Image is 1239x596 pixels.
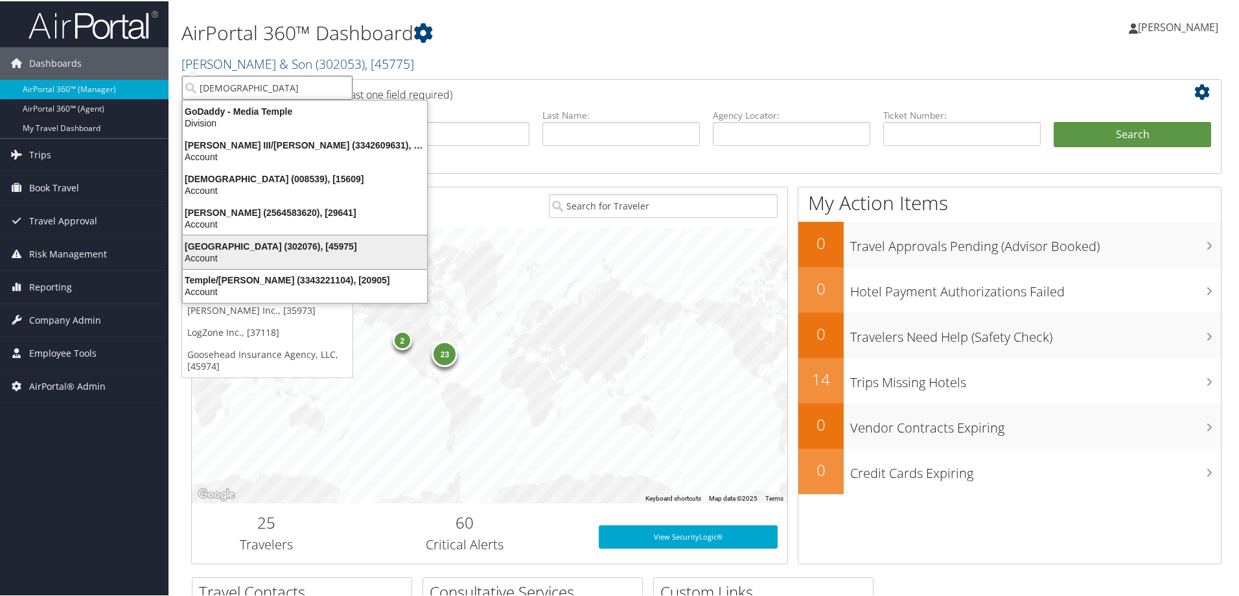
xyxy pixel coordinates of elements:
[202,510,331,532] h2: 25
[365,54,414,71] span: , [ 45775 ]
[850,230,1221,254] h3: Travel Approvals Pending (Advisor Booked)
[798,402,1221,447] a: 0Vendor Contracts Expiring
[883,108,1041,121] label: Ticket Number:
[798,231,844,253] h2: 0
[175,150,435,161] div: Account
[29,46,82,78] span: Dashboards
[29,270,72,302] span: Reporting
[175,138,435,150] div: [PERSON_NAME] III/[PERSON_NAME] (3342609631), [24615]
[798,447,1221,493] a: 0Credit Cards Expiring
[182,320,353,342] a: LogZone Inc., [37118]
[850,320,1221,345] h3: Travelers Need Help (Safety Check)
[798,188,1221,215] h1: My Action Items
[175,239,435,251] div: [GEOGRAPHIC_DATA] (302076), [45975]
[182,342,353,376] a: Goosehead Insurance Agency, LLC, [45974]
[175,217,435,229] div: Account
[599,524,778,547] a: View SecurityLogic®
[798,276,844,298] h2: 0
[29,171,79,203] span: Book Travel
[392,329,411,349] div: 2
[202,534,331,553] h3: Travelers
[432,340,457,366] div: 23
[372,108,529,121] label: First Name:
[175,104,435,116] div: GoDaddy - Media Temple
[1138,19,1218,33] span: [PERSON_NAME]
[850,366,1221,390] h3: Trips Missing Hotels
[175,184,435,195] div: Account
[798,458,844,480] h2: 0
[798,367,844,389] h2: 14
[175,116,435,128] div: Division
[329,86,452,101] span: (at least one field required)
[29,137,51,170] span: Trips
[29,237,107,269] span: Risk Management
[351,534,579,553] h3: Critical Alerts
[29,204,97,236] span: Travel Approval
[175,273,435,285] div: Temple/[PERSON_NAME] (3343221104), [20905]
[798,357,1221,402] a: 14Trips Missing Hotels
[202,80,1126,102] h2: Airtinerary Lookup
[1054,121,1211,147] button: Search
[351,510,579,532] h2: 60
[549,193,778,217] input: Search for Traveler
[195,485,238,502] img: Google
[850,457,1221,481] h3: Credit Cards Expiring
[542,108,700,121] label: Last Name:
[29,369,106,401] span: AirPortal® Admin
[181,18,881,45] h1: AirPortal 360™ Dashboard
[798,311,1221,357] a: 0Travelers Need Help (Safety Check)
[182,75,353,99] input: Search Accounts
[709,494,758,501] span: Map data ©2025
[181,54,414,71] a: [PERSON_NAME] & Son
[195,485,238,502] a: Open this area in Google Maps (opens a new window)
[316,54,365,71] span: ( 302053 )
[713,108,870,121] label: Agency Locator:
[765,494,783,501] a: Terms (opens in new tab)
[182,298,353,320] a: [PERSON_NAME] Inc., [35973]
[798,266,1221,311] a: 0Hotel Payment Authorizations Failed
[798,322,844,344] h2: 0
[175,285,435,296] div: Account
[175,251,435,263] div: Account
[850,411,1221,436] h3: Vendor Contracts Expiring
[29,303,101,335] span: Company Admin
[175,172,435,184] div: [DEMOGRAPHIC_DATA] (008539), [15609]
[798,412,844,435] h2: 0
[175,206,435,217] div: [PERSON_NAME] (2564583620), [29641]
[29,8,158,39] img: airportal-logo.png
[29,336,97,368] span: Employee Tools
[798,221,1221,266] a: 0Travel Approvals Pending (Advisor Booked)
[645,493,701,502] button: Keyboard shortcuts
[850,275,1221,300] h3: Hotel Payment Authorizations Failed
[1129,6,1231,45] a: [PERSON_NAME]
